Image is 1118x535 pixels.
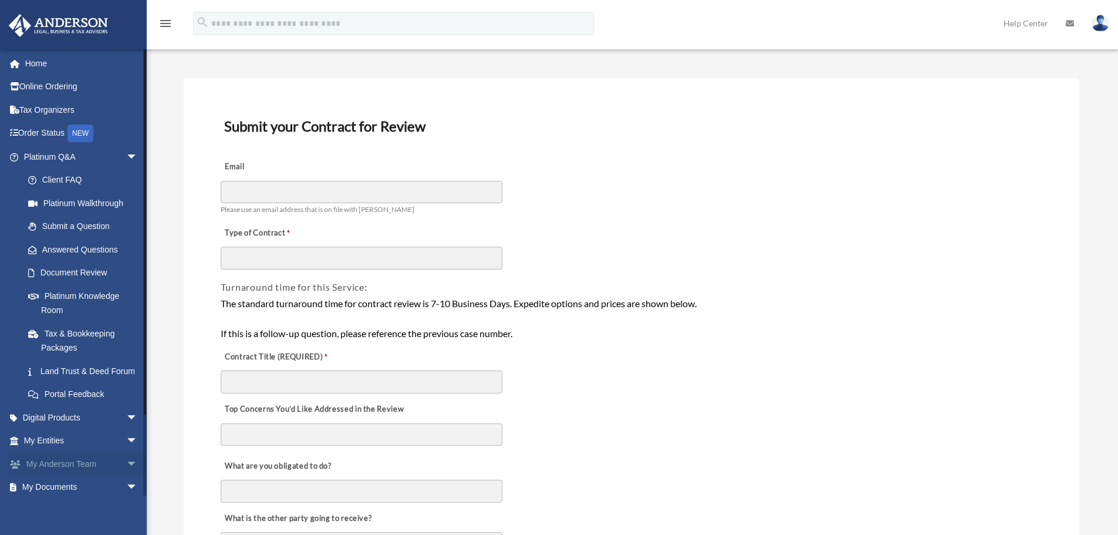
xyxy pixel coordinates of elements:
div: The standard turnaround time for contract review is 7-10 Business Days. Expedite options and pric... [221,296,1042,341]
a: Tax & Bookkeeping Packages [16,322,156,359]
a: Home [8,52,156,75]
span: arrow_drop_down [126,429,150,453]
i: search [196,16,209,29]
a: Digital Productsarrow_drop_down [8,406,156,429]
i: menu [158,16,173,31]
a: Portal Feedback [16,383,156,406]
a: Land Trust & Deed Forum [16,359,156,383]
span: arrow_drop_down [126,145,150,169]
a: Tax Organizers [8,98,156,122]
span: arrow_drop_down [126,476,150,500]
span: arrow_drop_down [126,406,150,430]
label: Type of Contract [221,225,338,241]
span: arrow_drop_down [126,452,150,476]
a: Platinum Q&Aarrow_drop_down [8,145,156,169]
a: My Anderson Teamarrow_drop_down [8,452,156,476]
a: My Documentsarrow_drop_down [8,476,156,499]
a: Platinum Knowledge Room [16,284,156,322]
h3: Submit your Contract for Review [219,114,1043,139]
label: What is the other party going to receive? [221,510,375,527]
label: Top Concerns You’d Like Addressed in the Review [221,401,407,418]
img: Anderson Advisors Platinum Portal [5,14,112,37]
a: Answered Questions [16,238,156,261]
label: Contract Title (REQUIRED) [221,349,338,365]
span: Please use an email address that is on file with [PERSON_NAME] [221,205,414,214]
img: User Pic [1092,15,1109,32]
a: Order StatusNEW [8,122,156,146]
a: Client FAQ [16,169,156,192]
a: Online Ordering [8,75,156,99]
a: My Entitiesarrow_drop_down [8,429,156,453]
a: Platinum Walkthrough [16,191,156,215]
a: Submit a Question [16,215,156,238]
a: Document Review [16,261,150,285]
label: What are you obligated to do? [221,458,338,475]
div: NEW [67,125,93,142]
label: Email [221,159,338,176]
a: menu [158,21,173,31]
span: Turnaround time for this Service: [221,281,367,292]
